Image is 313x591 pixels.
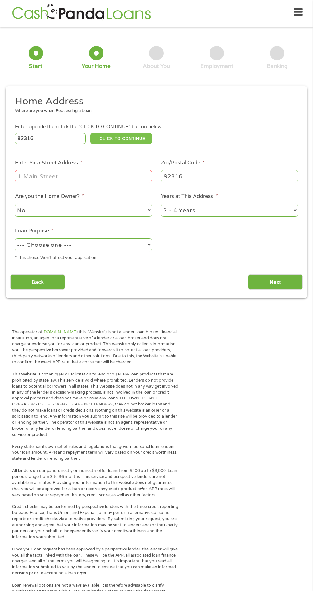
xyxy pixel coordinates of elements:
div: Employment [200,63,233,70]
a: [DOMAIN_NAME] [42,330,77,335]
img: GetLoanNow Logo [10,3,153,21]
label: Zip/Postal Code [161,160,205,166]
p: Once your loan request has been approved by a perspective lender, the lender will give you all th... [12,546,179,576]
div: About You [143,63,170,70]
div: Banking [267,63,288,70]
div: Your Home [82,63,111,70]
input: Back [10,274,65,290]
label: Enter Your Street Address [15,160,82,166]
p: Every state has its own set of rules and regulations that govern personal loan lenders. Your loan... [12,444,179,462]
input: 1 Main Street [15,170,152,182]
div: Where are you when Requesting a Loan. [15,108,294,114]
label: Are you the Home Owner? [15,193,84,200]
p: Credit checks may be performed by perspective lenders with the three credit reporting bureaus: Eq... [12,504,179,540]
p: All lenders on our panel directly or indirectly offer loans from $200 up to $3,000. Loan periods ... [12,468,179,498]
div: Enter zipcode then click the "CLICK TO CONTINUE" button below. [15,124,298,131]
div: Start [29,63,42,70]
label: Loan Purpose [15,228,53,234]
h2: Home Address [15,95,294,108]
div: * This choice Won’t affect your application [15,252,152,261]
label: Years at This Address [161,193,218,200]
button: CLICK TO CONTINUE [90,133,152,144]
input: Next [248,274,303,290]
p: The operator of (this “Website”) is not a lender, loan broker, financial institution, an agent or... [12,329,179,365]
input: Enter Zipcode (e.g 01510) [15,133,86,144]
p: This Website is not an offer or solicitation to lend or offer any loan products that are prohibit... [12,371,179,438]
